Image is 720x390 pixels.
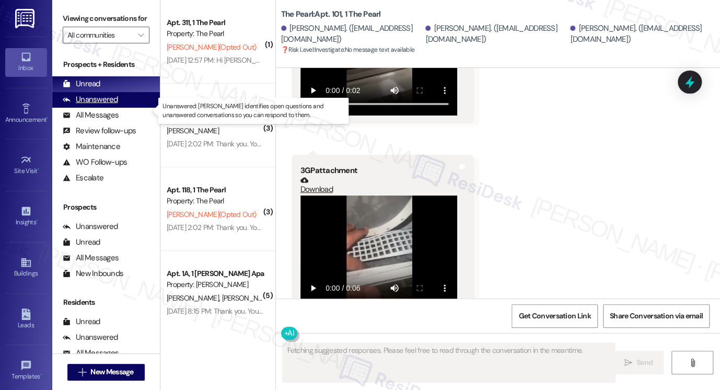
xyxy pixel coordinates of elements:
[63,253,119,263] div: All Messages
[52,297,160,308] div: Residents
[689,359,696,367] i: 
[78,368,86,376] i: 
[63,141,120,152] div: Maintenance
[222,293,274,303] span: [PERSON_NAME]
[63,268,123,279] div: New Inbounds
[281,23,423,45] div: [PERSON_NAME]. ([EMAIL_ADDRESS][DOMAIN_NAME])
[5,202,47,231] a: Insights •
[518,311,590,322] span: Get Conversation Link
[15,9,37,28] img: ResiDesk Logo
[63,125,136,136] div: Review follow-ups
[5,254,47,282] a: Buildings
[283,343,615,382] textarea: Fetching suggested responses. Please feel free to read through the conversation in the meantime.
[63,10,149,27] label: Viewing conversations for
[138,31,144,39] i: 
[167,42,256,52] span: [PERSON_NAME] (Opted Out)
[36,217,38,224] span: •
[167,306,681,316] div: [DATE] 8:15 PM: Thank you. You will no longer receive texts from this thread. Please reply with '...
[167,139,683,148] div: [DATE] 2:02 PM: Thank you. You will no longer receive texts from this thread. Please reply with '...
[610,311,703,322] span: Share Conversation via email
[63,173,103,183] div: Escalate
[63,157,127,168] div: WO Follow-ups
[167,196,263,207] div: Property: The Pearl
[167,279,263,290] div: Property: [PERSON_NAME]
[63,237,100,248] div: Unread
[281,44,415,55] span: : No message text available
[613,351,664,374] button: Send
[570,23,712,45] div: [PERSON_NAME]. ([EMAIL_ADDRESS][DOMAIN_NAME])
[167,268,263,279] div: Apt. 1A, 1 [PERSON_NAME] Apartments
[167,210,256,219] span: [PERSON_NAME] (Opted Out)
[52,59,160,70] div: Prospects + Residents
[167,126,219,135] span: [PERSON_NAME]
[47,114,48,122] span: •
[52,202,160,213] div: Prospects
[40,371,42,378] span: •
[162,102,344,120] p: Unanswered: [PERSON_NAME] identifies open questions and unanswered conversations so you can respo...
[5,151,47,179] a: Site Visit •
[67,27,133,43] input: All communities
[636,357,653,368] span: Send
[63,94,118,105] div: Unanswered
[512,304,597,328] button: Get Conversation Link
[167,17,263,28] div: Apt. 311, 1 The Pearl
[300,176,457,194] a: Download
[167,223,683,232] div: [DATE] 2:02 PM: Thank you. You will no longer receive texts from this thread. Please reply with '...
[38,166,39,173] span: •
[63,348,119,359] div: All Messages
[281,45,344,54] strong: ❓ Risk Level: Investigate
[5,305,47,334] a: Leads
[63,316,100,327] div: Unread
[300,165,357,176] b: 3GP attachment
[63,110,119,121] div: All Messages
[425,23,567,45] div: [PERSON_NAME]. ([EMAIL_ADDRESS][DOMAIN_NAME])
[67,364,145,381] button: New Message
[603,304,710,328] button: Share Conversation via email
[167,293,222,303] span: [PERSON_NAME]
[167,185,263,196] div: Apt. 118, 1 The Pearl
[5,48,47,76] a: Inbox
[281,9,381,20] b: The Pearl: Apt. 101, 1 The Pearl
[167,28,263,39] div: Property: The Pearl
[63,221,118,232] div: Unanswered
[63,78,100,89] div: Unread
[90,366,133,377] span: New Message
[5,357,47,385] a: Templates •
[624,359,632,367] i: 
[63,332,118,343] div: Unanswered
